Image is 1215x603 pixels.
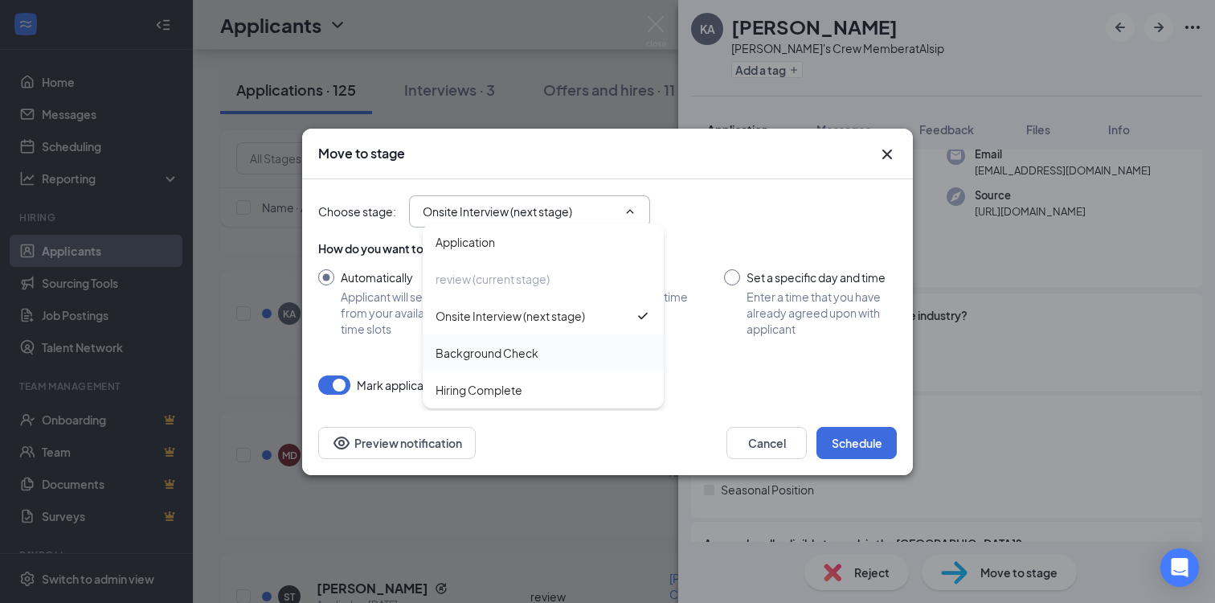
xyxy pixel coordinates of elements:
[318,145,405,162] h3: Move to stage
[436,344,538,362] div: Background Check
[877,145,897,164] button: Close
[877,145,897,164] svg: Cross
[436,270,550,288] div: review (current stage)
[436,307,585,325] div: Onsite Interview (next stage)
[624,205,636,218] svg: ChevronUp
[635,308,651,324] svg: Checkmark
[726,427,807,459] button: Cancel
[436,233,495,251] div: Application
[332,433,351,453] svg: Eye
[436,381,522,399] div: Hiring Complete
[318,240,897,256] div: How do you want to schedule time with the applicant?
[1160,548,1199,587] div: Open Intercom Messenger
[318,203,396,220] span: Choose stage :
[357,375,578,395] span: Mark applicant(s) as Completed for review
[318,427,476,459] button: Preview notificationEye
[816,427,897,459] button: Schedule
